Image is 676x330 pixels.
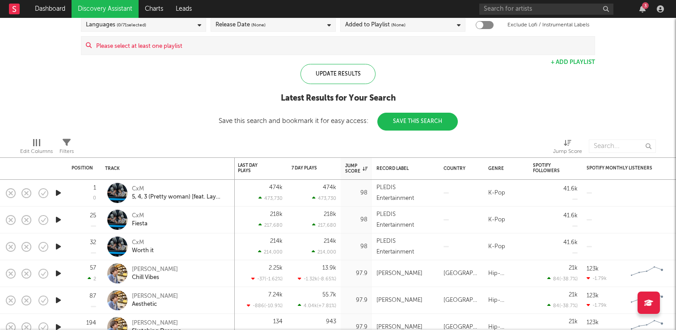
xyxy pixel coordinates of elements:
[569,292,578,298] div: 21k
[444,268,479,279] div: [GEOGRAPHIC_DATA]
[300,64,376,84] div: Update Results
[488,241,505,252] div: K-Pop
[132,300,178,309] div: Aesthetic
[627,262,667,285] svg: Chart title
[587,165,654,171] div: Spotify Monthly Listeners
[132,212,148,220] div: CxM
[132,292,178,309] a: [PERSON_NAME]Aesthetic
[444,166,475,171] div: Country
[132,266,178,282] a: [PERSON_NAME]Chill Vibes
[376,295,422,306] div: [PERSON_NAME]
[132,239,154,255] a: CxMWorth it
[322,265,336,271] div: 13.9k
[258,222,283,228] div: 217,680
[507,20,589,30] label: Exclude Lofi / Instrumental Labels
[132,274,178,282] div: Chill Vibes
[323,185,336,190] div: 474k
[258,195,283,201] div: 473,730
[238,163,269,173] div: Last Day Plays
[92,37,595,55] input: Please select at least one playlist
[251,276,283,282] div: -37 ( -1.62 % )
[589,140,656,153] input: Search...
[72,165,93,171] div: Position
[326,319,336,325] div: 943
[247,303,283,309] div: -886 ( -10.9 % )
[270,238,283,244] div: 214k
[89,293,96,299] div: 87
[488,268,524,279] div: Hip-Hop/Rap
[88,276,96,282] div: 2
[324,212,336,217] div: 218k
[132,220,148,228] div: Fiesta
[312,222,336,228] div: 217,680
[219,118,458,124] div: Save this search and bookmark it for easy access:
[587,293,599,299] div: 123k
[132,266,178,274] div: [PERSON_NAME]
[215,20,266,30] div: Release Date
[488,295,524,306] div: Hip-Hop/Rap
[553,146,582,157] div: Jump Score
[639,5,646,13] button: 3
[132,185,228,201] a: CxM5, 4, 3 (Pretty woman) [feat. Lay Bankz]
[90,265,96,271] div: 57
[298,276,336,282] div: -1.32k ( -8.65 % )
[59,135,74,161] div: Filters
[551,59,595,65] button: + Add Playlist
[479,4,613,15] input: Search for artists
[90,213,96,219] div: 25
[345,241,368,252] div: 98
[376,182,435,204] div: PLEDIS Entertainment
[132,193,228,201] div: 5, 4, 3 (Pretty woman) [feat. Lay Bankz]
[563,240,578,245] div: 41.6k
[376,209,435,231] div: PLEDIS Entertainment
[345,163,368,174] div: Jump Score
[587,320,599,326] div: 123k
[547,303,578,309] div: 84 ( -38.7 % )
[132,247,154,255] div: Worth it
[258,249,283,255] div: 214,000
[488,215,505,225] div: K-Pop
[627,289,667,312] svg: Chart title
[345,20,406,30] div: Added to Playlist
[376,268,422,279] div: [PERSON_NAME]
[345,215,368,225] div: 98
[273,319,283,325] div: 134
[391,20,406,30] span: (None)
[219,93,458,104] div: Latest Results for Your Search
[563,186,578,192] div: 41.6k
[270,212,283,217] div: 218k
[269,185,283,190] div: 474k
[569,265,578,271] div: 21k
[376,166,430,171] div: Record Label
[90,240,96,245] div: 32
[345,188,368,199] div: 98
[93,196,96,201] div: 0
[563,213,578,219] div: 41.6k
[132,212,148,228] a: CxMFiesta
[488,188,505,199] div: K-Pop
[105,166,226,171] div: Track
[587,266,599,272] div: 123k
[444,295,479,306] div: [GEOGRAPHIC_DATA]
[132,239,154,247] div: CxM
[20,135,53,161] div: Edit Columns
[345,268,368,279] div: 97.9
[292,165,323,171] div: 7 Day Plays
[93,185,96,191] div: 1
[132,185,228,193] div: CxM
[642,2,649,9] div: 3
[59,146,74,157] div: Filters
[345,295,368,306] div: 97.9
[324,238,336,244] div: 214k
[132,319,181,327] div: [PERSON_NAME]
[547,276,578,282] div: 84 ( -38.7 % )
[587,302,607,308] div: -1.79k
[132,292,178,300] div: [PERSON_NAME]
[376,236,435,258] div: PLEDIS Entertainment
[312,249,336,255] div: 214,000
[269,265,283,271] div: 2.25k
[488,166,520,171] div: Genre
[86,20,146,30] div: Languages
[553,135,582,161] div: Jump Score
[86,320,96,326] div: 194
